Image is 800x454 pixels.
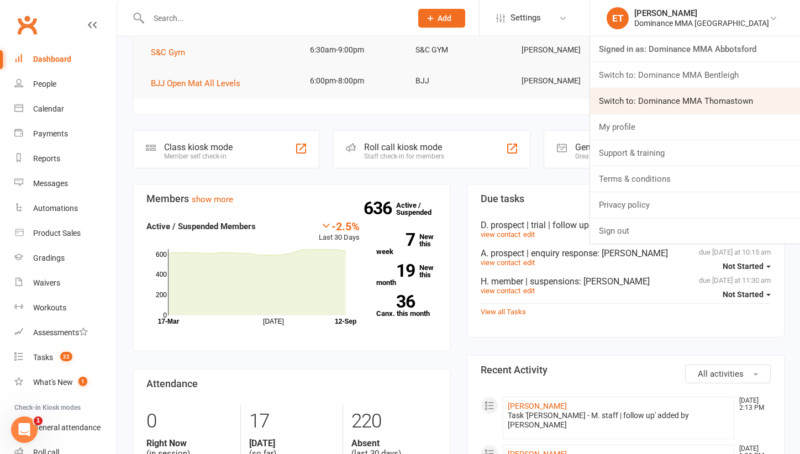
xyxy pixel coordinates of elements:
div: H. member | suspensions [481,276,771,287]
strong: 19 [376,262,415,279]
a: Sign out [590,218,800,244]
div: Tasks [33,353,53,362]
a: Switch to: Dominance MMA Thomastown [590,88,800,114]
div: [PERSON_NAME] [634,8,769,18]
div: Dominance MMA [GEOGRAPHIC_DATA] [634,18,769,28]
div: Task '[PERSON_NAME] - M. staff | follow up' added by [PERSON_NAME] [508,411,729,430]
button: Add [418,9,465,28]
td: 6:00pm-8:00pm [300,68,406,94]
h3: Attendance [146,378,436,389]
div: General attendance [33,423,101,432]
a: Clubworx [13,11,41,39]
a: Reports [14,146,117,171]
span: 1 [34,416,43,425]
a: 19New this month [376,264,436,286]
span: 22 [60,352,72,361]
a: What's New1 [14,370,117,395]
div: -2.5% [319,220,360,232]
span: All activities [698,369,744,379]
input: Search... [145,10,404,26]
a: Privacy policy [590,192,800,218]
div: Member self check-in [164,152,233,160]
span: Not Started [723,262,764,271]
button: Not Started [723,284,771,304]
div: 17 [249,405,334,438]
span: BJJ Open Mat All Levels [151,78,240,88]
h3: Recent Activity [481,365,771,376]
a: Dashboard [14,47,117,72]
div: Dashboard [33,55,71,64]
span: Not Started [723,290,764,299]
a: Automations [14,196,117,221]
strong: 636 [364,200,396,217]
a: Workouts [14,295,117,320]
span: : [PERSON_NAME] [589,220,660,230]
span: : [PERSON_NAME] [579,276,650,287]
time: [DATE] 2:13 PM [734,397,770,411]
a: Switch to: Dominance MMA Bentleigh [590,62,800,88]
div: Great for the front desk [575,152,698,160]
div: D. prospect | trial | follow up [481,220,771,230]
div: Last 30 Days [319,220,360,244]
div: Gradings [33,254,65,262]
a: view contact [481,287,520,295]
span: : [PERSON_NAME] [597,248,668,258]
a: show more [192,194,233,204]
strong: Active / Suspended Members [146,221,256,231]
div: Payments [33,129,68,138]
td: [PERSON_NAME] [512,68,618,94]
div: Waivers [33,278,60,287]
span: Add [438,14,451,23]
div: General attendance kiosk mode [575,142,698,152]
strong: Right Now [146,438,232,448]
a: Signed in as: Dominance MMA Abbotsford [590,36,800,62]
strong: Absent [351,438,436,448]
strong: 36 [376,293,415,310]
a: 7New this week [376,233,436,255]
td: S&C GYM [406,37,512,63]
a: Waivers [14,271,117,295]
button: Not Started [723,256,771,276]
div: Calendar [33,104,64,113]
a: [PERSON_NAME] [508,402,567,410]
div: Workouts [33,303,66,312]
div: What's New [33,378,73,387]
span: Settings [510,6,541,30]
div: Assessments [33,328,88,337]
a: view contact [481,230,520,239]
a: View all Tasks [481,308,526,316]
span: 1 [78,377,87,386]
a: My profile [590,114,800,140]
span: S&C Gym [151,47,185,57]
div: Staff check-in for members [364,152,444,160]
button: BJJ Open Mat All Levels [151,77,248,90]
a: Messages [14,171,117,196]
a: edit [523,230,535,239]
h3: Members [146,193,436,204]
div: Class kiosk mode [164,142,233,152]
td: 6:30am-9:00pm [300,37,406,63]
strong: 7 [376,231,415,248]
div: Reports [33,154,60,163]
h3: Due tasks [481,193,771,204]
strong: [DATE] [249,438,334,448]
div: A. prospect | enquiry response [481,248,771,258]
a: Payments [14,122,117,146]
a: view contact [481,258,520,267]
a: Terms & conditions [590,166,800,192]
div: 0 [146,405,232,438]
a: General attendance kiosk mode [14,415,117,440]
iframe: Intercom live chat [11,416,38,443]
a: edit [523,258,535,267]
a: Support & training [590,140,800,166]
div: ET [607,7,629,29]
div: Product Sales [33,229,81,237]
a: edit [523,287,535,295]
div: Messages [33,179,68,188]
a: 636Active / Suspended [396,193,445,224]
button: All activities [685,365,771,383]
a: Calendar [14,97,117,122]
div: People [33,80,56,88]
a: Tasks 22 [14,345,117,370]
a: Product Sales [14,221,117,246]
